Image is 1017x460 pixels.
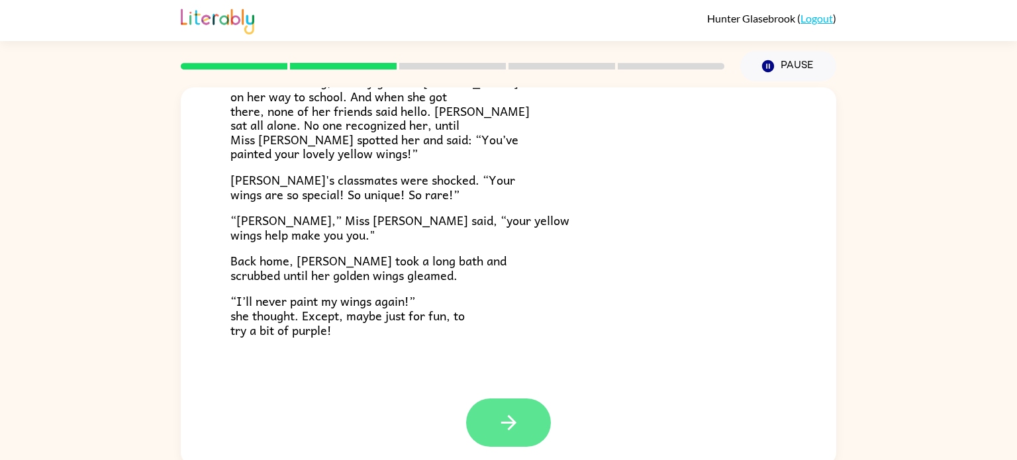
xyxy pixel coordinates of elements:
span: [PERSON_NAME]'s classmates were shocked. “Your wings are so special! So unique! So rare!” [230,170,515,204]
span: Back home, [PERSON_NAME] took a long bath and scrubbed until her golden wings gleamed. [230,251,507,285]
span: Hunter Glasebrook [707,12,797,24]
a: Logout [800,12,833,24]
img: Literably [181,5,254,34]
div: ( ) [707,12,836,24]
span: “I’ll never paint my wings again!” she thought. Except, maybe just for fun, to try a bit of purple! [230,291,465,339]
button: Pause [740,51,836,81]
span: The next morning, nobody greeted [PERSON_NAME] on her way to school. And when she got there, none... [230,72,530,163]
span: “[PERSON_NAME],” Miss [PERSON_NAME] said, “your yellow wings help make you you." [230,210,569,244]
